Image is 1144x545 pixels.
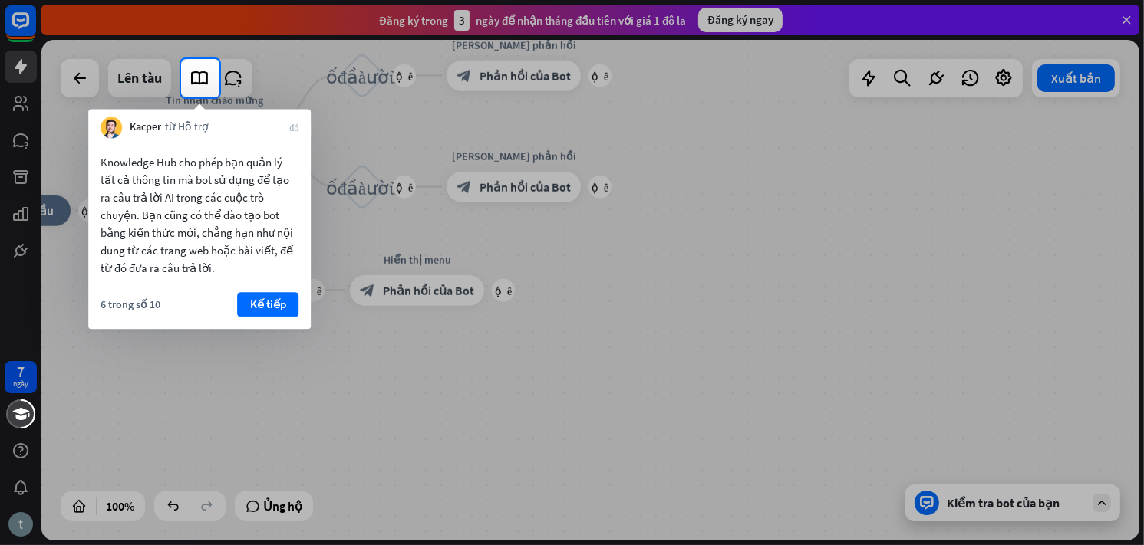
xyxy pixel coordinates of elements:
[12,6,58,52] button: Mở tiện ích trò chuyện LiveChat
[289,123,298,132] font: đóng
[237,292,298,317] button: Kế tiếp
[101,155,293,275] font: Knowledge Hub cho phép bạn quản lý tất cả thông tin mà bot sử dụng để tạo ra câu trả lời AI trong...
[101,297,160,311] font: 6 trong số 10
[250,297,286,311] font: Kế tiếp
[130,120,161,134] font: Kacper
[165,120,209,134] font: từ Hỗ trợ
